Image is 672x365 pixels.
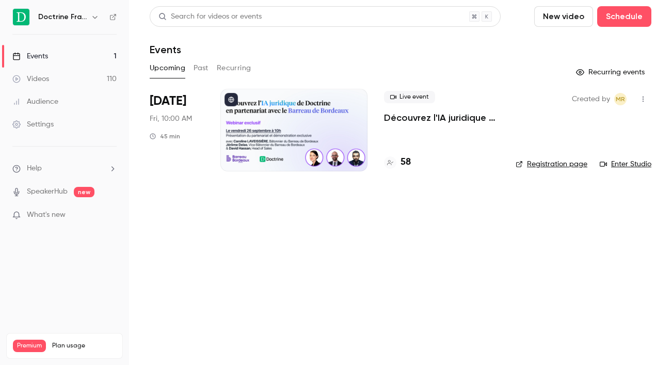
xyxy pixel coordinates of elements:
[12,74,49,84] div: Videos
[194,60,209,76] button: Past
[13,9,29,25] img: Doctrine France
[13,340,46,352] span: Premium
[104,211,117,220] iframe: Noticeable Trigger
[158,11,262,22] div: Search for videos or events
[12,163,117,174] li: help-dropdown-opener
[150,93,186,109] span: [DATE]
[572,93,610,105] span: Created by
[12,51,48,61] div: Events
[600,159,651,169] a: Enter Studio
[571,64,651,81] button: Recurring events
[401,155,411,169] h4: 58
[516,159,587,169] a: Registration page
[52,342,116,350] span: Plan usage
[27,163,42,174] span: Help
[150,89,204,171] div: Sep 26 Fri, 10:00 AM (Europe/Paris)
[150,114,192,124] span: Fri, 10:00 AM
[27,210,66,220] span: What's new
[597,6,651,27] button: Schedule
[27,186,68,197] a: SpeakerHub
[616,93,625,105] span: MR
[150,60,185,76] button: Upcoming
[384,155,411,169] a: 58
[38,12,87,22] h6: Doctrine France
[384,112,499,124] a: Découvrez l'IA juridique de Doctrine en partenariat avec le Barreau de Bordeaux
[614,93,627,105] span: Marguerite Rubin de Cervens
[12,119,54,130] div: Settings
[384,91,435,103] span: Live event
[150,132,180,140] div: 45 min
[150,43,181,56] h1: Events
[12,97,58,107] div: Audience
[534,6,593,27] button: New video
[74,187,94,197] span: new
[217,60,251,76] button: Recurring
